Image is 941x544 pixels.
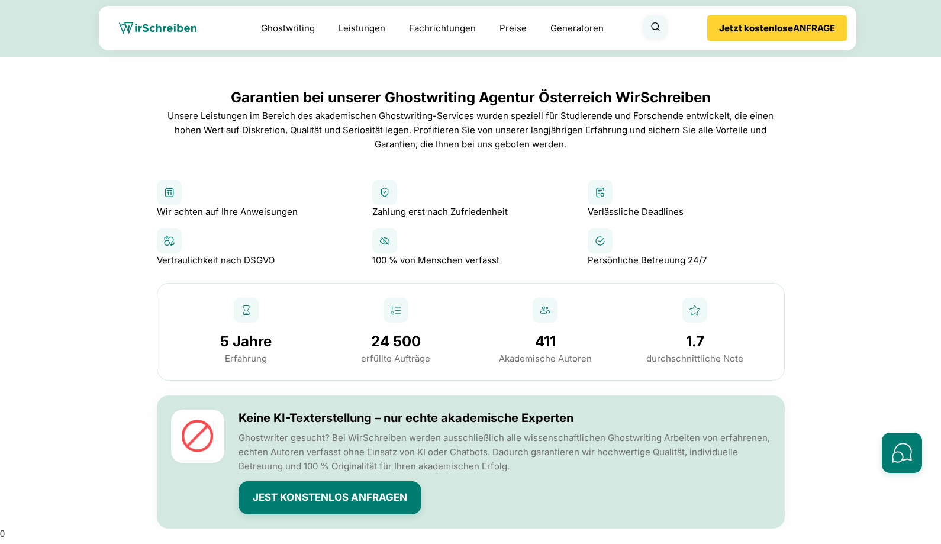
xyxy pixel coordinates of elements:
img: Vertraulichkeit nach DSGVO [163,235,175,247]
img: Persönliche Betreuung 24/7 [594,235,606,247]
button: Jetzt kostenloseANFRAGE [707,15,847,41]
div: erfüllte Aufträge [361,352,430,366]
div: 24 500 [371,331,421,352]
img: Verlässliche Deadlines [594,186,606,198]
img: 100 % von Menschen verfasst [379,235,391,247]
span: Persönliche Betreuung 24/7 [588,255,707,266]
h3: Keine KI-Texterstellung – nur echte akademische Experten [239,410,771,426]
span: Vertraulichkeit nach DSGVO [157,255,275,266]
h2: Garantien bei unserer Ghostwriting Agentur Österreich WirSchreiben [157,88,785,108]
div: Erfahrung [225,352,267,366]
img: forbidden [181,420,214,452]
img: wirschreiben [119,22,196,34]
div: 5 Jahre [220,331,272,352]
div: 1.7 [686,331,704,352]
div: 411 [535,331,556,352]
a: Preise [499,22,527,34]
span: Zahlung erst nach Zufriedenheit [372,206,508,217]
img: durchschnittliche Note [689,304,701,316]
button: Jest Konstenlos Anfragen [239,481,421,514]
img: erfüllte Aufträge [390,304,402,316]
img: Erfahrung [240,304,252,316]
span: Wir achten auf Ihre Anweisungen [157,206,298,217]
a: Generatoren [550,21,604,36]
span: Verlässliche Deadlines [588,206,684,217]
div: Akademische Autoren [499,352,592,366]
p: Ghostwriter gesucht? Bei WirSchreiben werden ausschließlich alle wissenschaftlichen Ghostwriting ... [239,431,771,474]
img: Zahlung erst nach Zufriedenheit [379,186,391,198]
img: Wir achten auf Ihre Anweisungen [163,186,175,198]
span: 100 % von Menschen verfasst [372,255,499,266]
p: Unsere Leistungen im Bereich des akademischen Ghostwriting-Services wurden speziell für Studieren... [157,109,785,152]
a: Ghostwriting [261,21,315,36]
button: Suche öffnen [644,15,666,38]
a: Fachrichtungen [409,21,476,36]
div: durchschnittliche Note [646,352,743,366]
img: Akademische Autoren [539,304,551,316]
a: Leistungen [339,21,385,36]
b: Jetzt kostenlose [719,22,793,34]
